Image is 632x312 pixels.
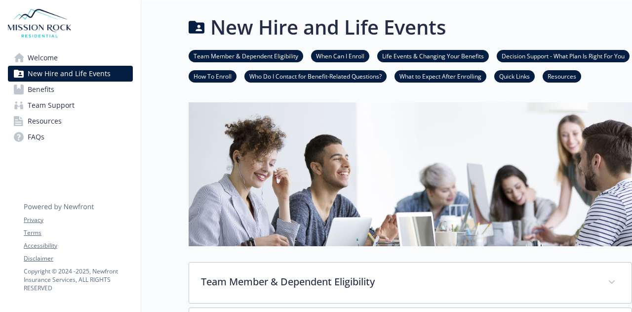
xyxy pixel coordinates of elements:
[189,102,632,246] img: new hire page banner
[8,66,133,82] a: New Hire and Life Events
[210,12,446,42] h1: New Hire and Life Events
[395,71,486,81] a: What to Expect After Enrolling
[24,228,132,237] a: Terms
[497,51,630,60] a: Decision Support - What Plan Is Right For You
[494,71,535,81] a: Quick Links
[28,66,111,82] span: New Hire and Life Events
[244,71,387,81] a: Who Do I Contact for Benefit-Related Questions?
[8,50,133,66] a: Welcome
[24,241,132,250] a: Accessibility
[8,82,133,97] a: Benefits
[311,51,369,60] a: When Can I Enroll
[201,274,596,289] p: Team Member & Dependent Eligibility
[189,71,237,81] a: How To Enroll
[8,129,133,145] a: FAQs
[543,71,581,81] a: Resources
[28,50,58,66] span: Welcome
[8,113,133,129] a: Resources
[28,82,54,97] span: Benefits
[8,97,133,113] a: Team Support
[189,51,303,60] a: Team Member & Dependent Eligibility
[189,263,632,303] div: Team Member & Dependent Eligibility
[24,216,132,224] a: Privacy
[28,113,62,129] span: Resources
[24,254,132,263] a: Disclaimer
[24,267,132,292] p: Copyright © 2024 - 2025 , Newfront Insurance Services, ALL RIGHTS RESERVED
[28,97,75,113] span: Team Support
[28,129,44,145] span: FAQs
[377,51,489,60] a: Life Events & Changing Your Benefits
